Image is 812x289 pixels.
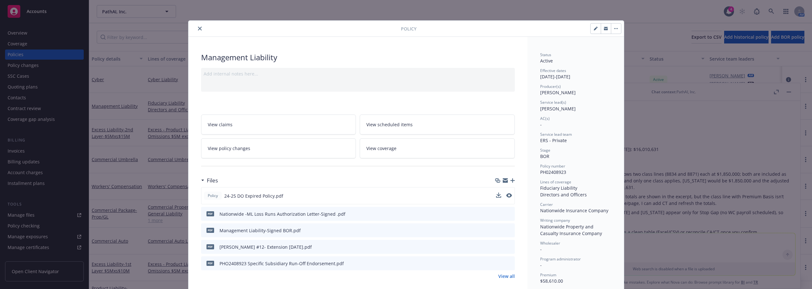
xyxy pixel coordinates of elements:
[540,256,581,262] span: Program administrator
[540,163,565,169] span: Policy number
[224,193,283,199] span: 24-25 DO Expired Policy.pdf
[496,211,501,217] button: download file
[540,202,553,207] span: Carrier
[540,122,542,128] span: -
[219,260,344,267] div: PHO2408923 Specific Subsidiary Run-Off Endorsement.pdf
[206,244,214,249] span: pdf
[540,272,556,278] span: Premium
[496,227,501,234] button: download file
[540,191,611,198] div: Directors and Officers
[401,25,416,32] span: Policy
[201,176,218,185] div: Files
[540,224,602,236] span: Nationwide Property and Casualty Insurance Company
[540,185,611,191] div: Fiduciary Liability
[201,52,515,63] div: Management Liability
[540,137,567,143] span: ERS - Private
[496,260,501,267] button: download file
[540,52,551,57] span: Status
[540,278,563,284] span: $58,610.00
[498,273,515,279] a: View all
[196,25,204,32] button: close
[540,246,542,252] span: -
[507,211,512,217] button: preview file
[496,193,501,199] button: download file
[219,244,312,250] div: [PERSON_NAME] #12- Extension [DATE].pdf
[496,244,501,250] button: download file
[507,260,512,267] button: preview file
[540,262,542,268] span: -
[366,121,413,128] span: View scheduled items
[201,115,356,135] a: View claims
[496,193,501,198] button: download file
[540,169,566,175] span: PH02408923
[208,145,250,152] span: View policy changes
[506,193,512,199] button: preview file
[366,145,396,152] span: View coverage
[540,84,561,89] span: Producer(s)
[204,70,512,77] div: Add internal notes here...
[540,179,571,185] span: Lines of coverage
[540,68,566,73] span: Effective dates
[206,193,219,199] span: Policy
[219,227,301,234] div: Management Liability-Signed BOR.pdf
[540,153,549,159] span: BOR
[360,138,515,158] a: View coverage
[219,211,345,217] div: Nationwide -ML Loss Runs Authorization Letter-Signed .pdf
[540,240,560,246] span: Wholesaler
[540,207,608,213] span: Nationwide Insurance Company
[540,89,576,95] span: [PERSON_NAME]
[540,100,566,105] span: Service lead(s)
[201,138,356,158] a: View policy changes
[540,58,553,64] span: Active
[540,68,611,80] div: [DATE] - [DATE]
[206,228,214,233] span: pdf
[206,211,214,216] span: pdf
[540,148,550,153] span: Stage
[360,115,515,135] a: View scheduled items
[540,116,550,121] span: AC(s)
[207,176,218,185] h3: Files
[540,132,572,137] span: Service lead team
[540,106,576,112] span: [PERSON_NAME]
[208,121,232,128] span: View claims
[540,218,570,223] span: Writing company
[507,244,512,250] button: preview file
[206,261,214,266] span: pdf
[506,193,512,198] button: preview file
[507,227,512,234] button: preview file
